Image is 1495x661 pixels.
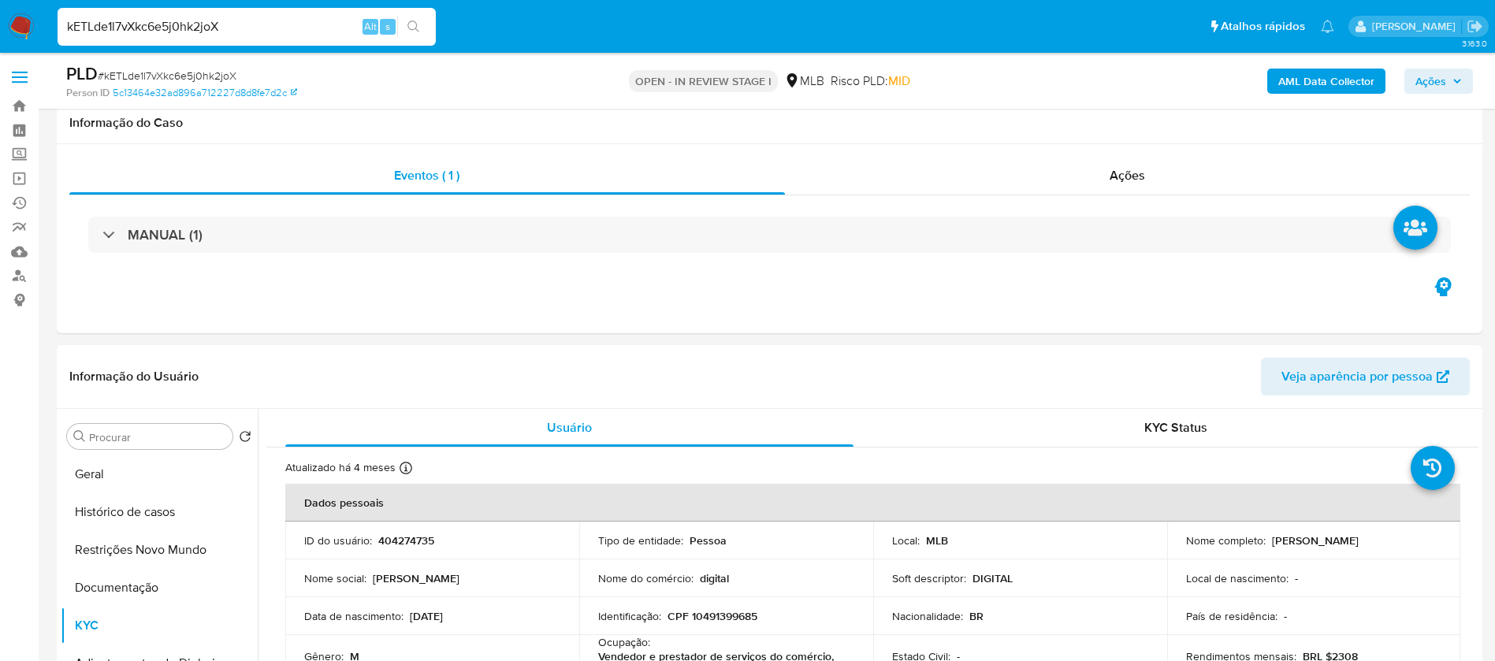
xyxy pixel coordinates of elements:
b: AML Data Collector [1278,69,1374,94]
span: Usuário [547,418,592,436]
p: País de residência : [1186,609,1277,623]
p: Local : [892,533,920,548]
p: MLB [926,533,948,548]
span: Ações [1110,166,1145,184]
p: Atualizado há 4 meses [285,460,396,475]
b: PLD [66,61,98,86]
span: Risco PLD: [831,72,910,90]
button: Retornar ao pedido padrão [239,430,251,447]
p: Local de nascimento : [1186,571,1289,585]
p: - [1295,571,1298,585]
button: Ações [1404,69,1473,94]
span: # kETLde1l7vXkc6e5j0hk2joX [98,68,236,84]
p: Tipo de entidade : [598,533,683,548]
p: - [1284,609,1287,623]
p: Nome do comércio : [598,571,694,585]
p: 404274735 [378,533,434,548]
button: Histórico de casos [61,493,258,531]
button: KYC [61,607,258,644]
p: [PERSON_NAME] [373,571,459,585]
h3: MANUAL (1) [128,226,203,243]
a: Notificações [1321,20,1334,33]
p: Ocupação : [598,635,650,649]
p: renata.fdelgado@mercadopago.com.br [1372,19,1461,34]
button: Documentação [61,569,258,607]
span: MID [888,72,910,90]
div: MANUAL (1) [88,217,1451,253]
input: Procurar [89,430,226,444]
span: Ações [1415,69,1446,94]
p: Pessoa [690,533,727,548]
p: ID do usuário : [304,533,372,548]
button: Veja aparência por pessoa [1261,358,1470,395]
p: digital [700,571,729,585]
input: Pesquise usuários ou casos... [58,17,436,37]
p: [DATE] [410,609,443,623]
th: Dados pessoais [285,484,1460,522]
p: Nome completo : [1186,533,1266,548]
p: Soft descriptor : [892,571,966,585]
div: MLB [784,72,824,90]
h1: Informação do Caso [69,115,1470,131]
span: Veja aparência por pessoa [1281,358,1433,395]
p: DIGITAL [972,571,1013,585]
b: Person ID [66,86,110,100]
p: Data de nascimento : [304,609,404,623]
button: Procurar [73,430,86,443]
p: [PERSON_NAME] [1272,533,1359,548]
a: 5c13464e32ad896a712227d8d8fe7d2c [113,86,297,100]
button: Restrições Novo Mundo [61,531,258,569]
h1: Informação do Usuário [69,369,199,384]
button: Geral [61,455,258,493]
p: CPF 10491399685 [668,609,757,623]
a: Sair [1467,18,1483,35]
span: KYC Status [1144,418,1207,436]
p: BR [969,609,984,623]
span: Alt [364,19,377,34]
p: Identificação : [598,609,661,623]
span: s [385,19,390,34]
span: Atalhos rápidos [1221,18,1305,35]
p: Nacionalidade : [892,609,963,623]
p: Nome social : [304,571,366,585]
button: search-icon [397,16,430,38]
p: OPEN - IN REVIEW STAGE I [629,70,778,92]
span: Eventos ( 1 ) [394,166,459,184]
button: AML Data Collector [1267,69,1385,94]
